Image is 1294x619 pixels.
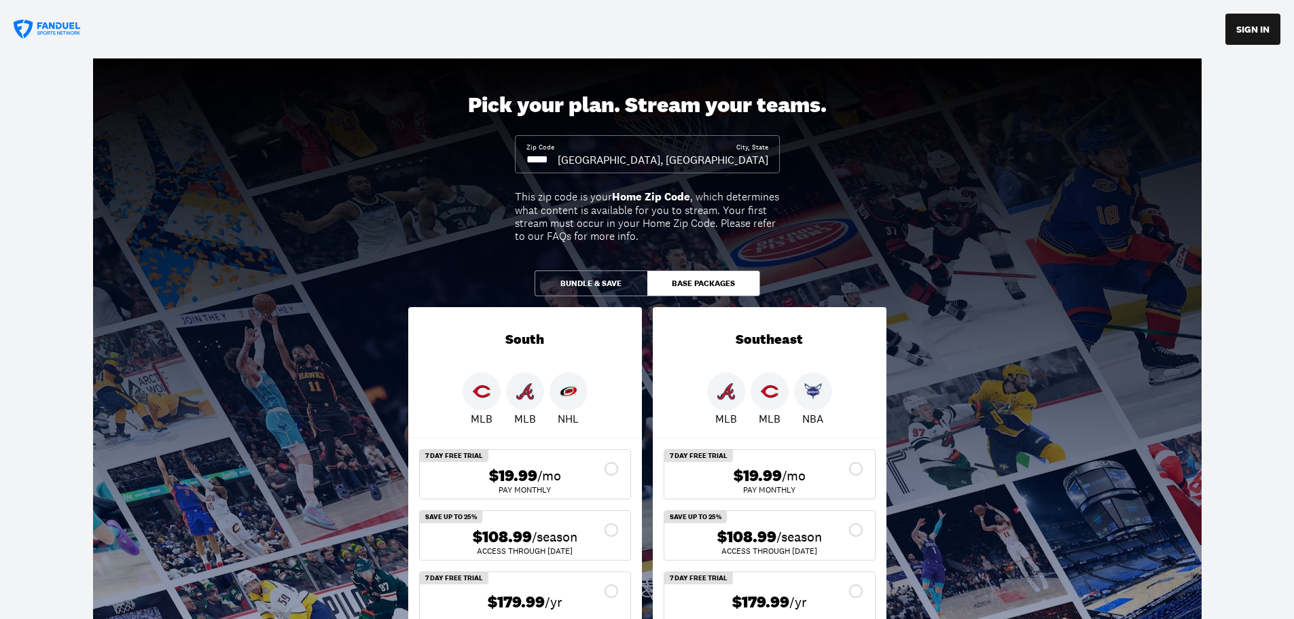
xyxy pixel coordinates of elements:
span: $19.99 [734,466,782,486]
div: ACCESS THROUGH [DATE] [431,547,619,555]
div: 7 Day Free Trial [664,450,733,462]
img: Hornets [804,383,822,400]
span: $19.99 [489,466,537,486]
span: /yr [789,593,807,612]
span: /season [532,527,577,546]
img: Reds [473,383,490,400]
span: $108.99 [717,527,776,547]
img: Reds [761,383,778,400]
span: /mo [537,466,561,485]
div: SAVE UP TO 25% [664,511,727,523]
div: [GEOGRAPHIC_DATA], [GEOGRAPHIC_DATA] [558,152,768,167]
div: Zip Code [526,143,554,152]
img: Hurricanes [560,383,577,400]
div: 7 Day Free Trial [420,450,488,462]
div: Pick your plan. Stream your teams. [468,92,827,118]
p: MLB [514,410,536,427]
p: MLB [715,410,737,427]
div: This zip code is your , which determines what content is available for you to stream. Your first ... [515,190,780,243]
img: Braves [516,383,534,400]
button: Bundle & Save [535,270,647,296]
span: $179.99 [488,593,545,612]
span: $179.99 [732,593,789,612]
div: ACCESS THROUGH [DATE] [675,547,864,555]
span: /season [776,527,822,546]
div: Southeast [653,307,886,372]
div: SAVE UP TO 25% [420,511,482,523]
div: 7 Day Free Trial [664,572,733,584]
p: MLB [759,410,780,427]
button: SIGN IN [1225,14,1280,45]
img: Braves [717,383,735,400]
b: Home Zip Code [612,190,690,204]
span: /mo [782,466,806,485]
p: NHL [558,410,579,427]
span: /yr [545,593,562,612]
div: Pay Monthly [675,486,864,494]
span: $108.99 [473,527,532,547]
div: South [408,307,642,372]
div: City, State [736,143,768,152]
div: 7 Day Free Trial [420,572,488,584]
button: Base Packages [647,270,760,296]
p: MLB [471,410,492,427]
div: Pay Monthly [431,486,619,494]
p: NBA [802,410,823,427]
